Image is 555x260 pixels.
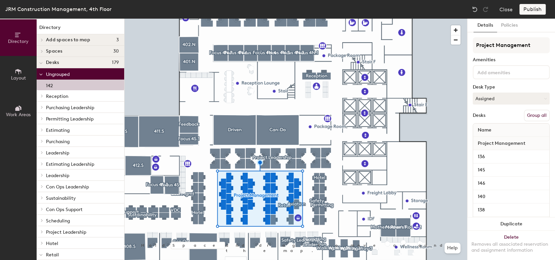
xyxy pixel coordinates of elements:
p: 142 [46,81,53,89]
span: 30 [113,49,119,54]
span: Desks [46,60,59,65]
input: Unnamed desk [474,179,548,188]
input: Unnamed desk [474,165,548,175]
span: Purchasing Leadership [46,105,94,111]
span: Leadership [46,150,69,156]
span: Con Ops Support [46,207,83,212]
span: Directory [8,39,29,44]
span: Reception [46,94,68,99]
span: Name [474,124,495,136]
span: Sustainability [46,195,76,201]
div: Desk Type [473,85,550,90]
h1: Directory [37,24,124,34]
div: Amenities [473,57,550,63]
button: Assigned [473,93,550,105]
span: Leadership [46,173,69,178]
input: Unnamed desk [474,205,548,215]
input: Add amenities [476,68,536,76]
button: Close [499,4,513,15]
span: 179 [112,60,119,65]
span: 3 [116,37,119,43]
span: Estimating [46,128,70,133]
span: Spaces [46,49,63,54]
span: Ungrouped [46,72,70,77]
span: Project Leadership [46,229,86,235]
div: Removes all associated reservation and assignment information [471,241,551,253]
span: Estimating Leadership [46,161,94,167]
div: Desks [473,113,485,118]
input: Unnamed desk [474,152,548,161]
button: DeleteRemoves all associated reservation and assignment information [467,231,555,260]
button: Duplicate [467,217,555,231]
span: Con Ops Leadership [46,184,89,190]
span: Retail [46,252,59,258]
span: Add spaces to map [46,37,90,43]
span: Layout [11,75,26,81]
button: Group all [524,110,550,121]
input: Unnamed desk [474,192,548,201]
div: JRM Construction Management, 4th Floor [5,5,112,13]
img: Redo [482,6,489,13]
span: Hotel [46,241,58,246]
span: Purchasing [46,139,70,144]
img: Undo [471,6,478,13]
button: Policies [497,19,522,32]
span: Scheduling [46,218,70,224]
span: Work Areas [6,112,31,118]
button: Help [444,243,460,253]
span: Permitting Leadership [46,116,94,122]
button: Details [473,19,497,32]
span: Project Management [474,137,529,149]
